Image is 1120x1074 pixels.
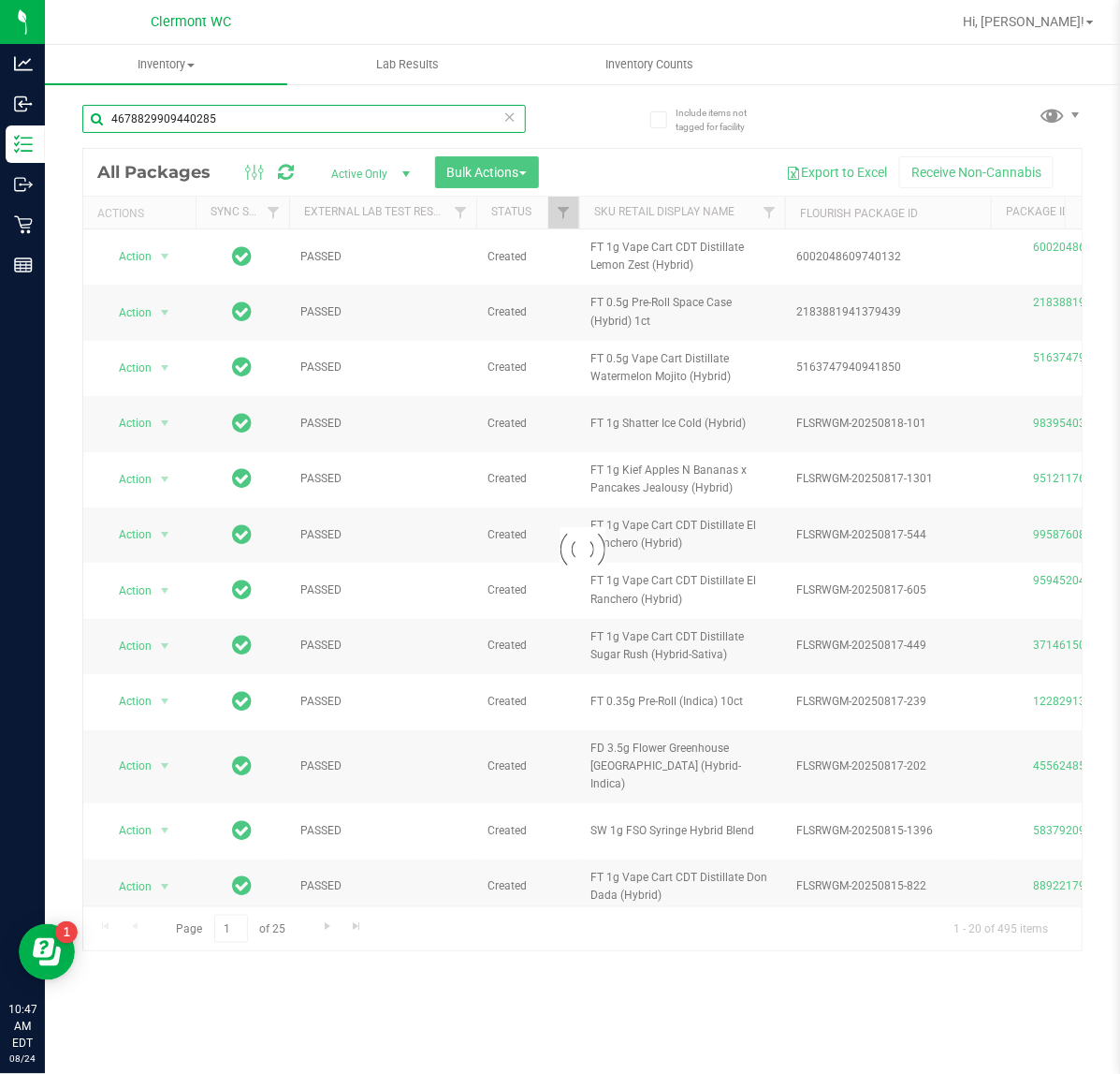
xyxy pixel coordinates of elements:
[580,56,719,73] span: Inventory Counts
[287,45,530,84] a: Lab Results
[45,56,287,73] span: Inventory
[963,14,1084,29] span: Hi, [PERSON_NAME]!
[529,45,771,84] a: Inventory Counts
[676,106,769,134] span: Include items not tagged for facility
[14,95,33,113] inline-svg: Inbound
[82,105,526,133] input: Search Package ID, Item Name, SKU, Lot or Part Number...
[14,256,33,274] inline-svg: Reports
[55,921,78,944] iframe: Resource center unread badge
[14,135,33,154] inline-svg: Inventory
[8,1001,36,1052] p: 10:47 AM EDT
[351,56,464,73] span: Lab Results
[503,105,516,129] span: Clear
[14,54,33,73] inline-svg: Analytics
[45,45,287,84] a: Inventory
[14,215,33,234] inline-svg: Retail
[19,924,75,980] iframe: Resource center
[8,1052,36,1066] p: 08/24
[151,14,231,30] span: Clermont WC
[14,175,33,194] inline-svg: Outbound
